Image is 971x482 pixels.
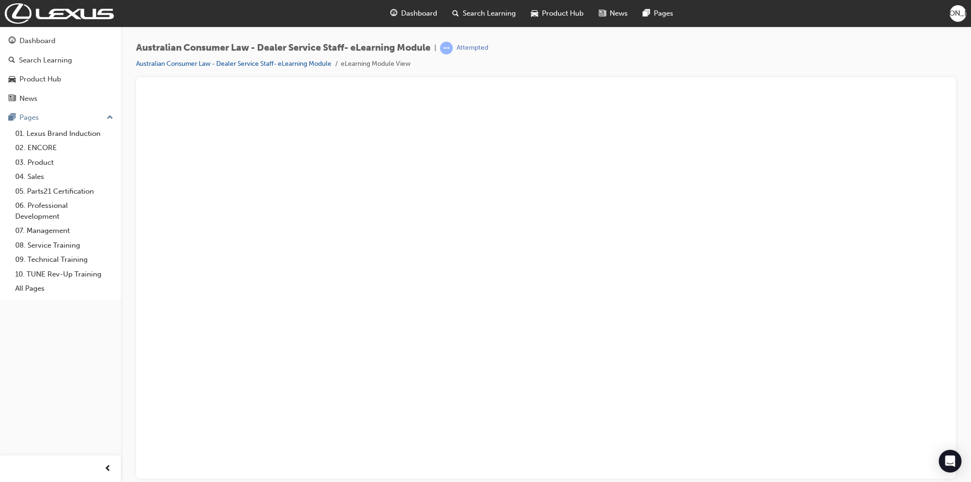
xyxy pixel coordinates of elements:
span: news-icon [599,8,606,19]
span: learningRecordVerb_ATTEMPT-icon [440,42,453,54]
a: News [4,90,117,107]
a: Dashboard [4,32,117,50]
span: Dashboard [401,8,437,19]
button: DashboardSearch LearningProduct HubNews [4,30,117,109]
a: All Pages [11,281,117,296]
span: Australian Consumer Law - Dealer Service Staff- eLearning Module [136,43,431,54]
div: Dashboard [19,36,55,46]
a: Search Learning [4,52,117,69]
a: 09. Technical Training [11,252,117,267]
span: | [434,43,436,54]
a: 08. Service Training [11,238,117,253]
button: Pages [4,109,117,126]
a: guage-iconDashboard [383,4,445,23]
span: car-icon [9,75,16,84]
a: car-iconProduct Hub [523,4,591,23]
div: Search Learning [19,55,72,66]
span: car-icon [531,8,538,19]
span: Pages [654,8,673,19]
div: Open Intercom Messenger [939,450,962,473]
span: pages-icon [643,8,650,19]
a: search-iconSearch Learning [445,4,523,23]
span: search-icon [9,56,15,65]
div: Product Hub [19,74,61,85]
span: Search Learning [463,8,516,19]
button: [PERSON_NAME] [950,5,966,22]
a: Product Hub [4,71,117,88]
li: eLearning Module View [341,59,411,70]
a: 01. Lexus Brand Induction [11,126,117,141]
div: Attempted [457,44,488,53]
img: Trak [5,3,114,24]
a: 05. Parts21 Certification [11,184,117,199]
span: guage-icon [390,8,397,19]
div: News [19,93,37,104]
a: news-iconNews [591,4,635,23]
span: search-icon [452,8,459,19]
span: news-icon [9,95,16,103]
a: 10. TUNE Rev-Up Training [11,267,117,282]
span: guage-icon [9,37,16,45]
a: 04. Sales [11,170,117,184]
span: News [610,8,628,19]
a: pages-iconPages [635,4,681,23]
span: Product Hub [542,8,584,19]
span: pages-icon [9,114,16,122]
a: 02. ENCORE [11,141,117,155]
a: Australian Consumer Law - Dealer Service Staff- eLearning Module [136,60,331,68]
a: 03. Product [11,155,117,170]
a: 06. Professional Development [11,198,117,223]
a: 07. Management [11,223,117,238]
div: Pages [19,112,39,123]
span: prev-icon [104,463,111,475]
span: up-icon [107,112,113,124]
